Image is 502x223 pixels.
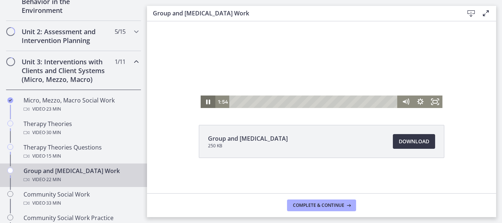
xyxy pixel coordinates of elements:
[7,97,13,103] i: Completed
[24,128,138,137] div: Video
[24,166,138,184] div: Group and [MEDICAL_DATA] Work
[399,137,429,146] span: Download
[24,96,138,114] div: Micro, Mezzo, Macro Social Work
[45,105,61,114] span: · 23 min
[24,190,138,208] div: Community Social Work
[45,199,61,208] span: · 33 min
[115,57,125,66] span: 1 / 11
[24,199,138,208] div: Video
[393,134,435,149] a: Download
[45,128,61,137] span: · 30 min
[45,152,61,161] span: · 15 min
[115,27,125,36] span: 5 / 15
[24,152,138,161] div: Video
[24,175,138,184] div: Video
[287,199,356,211] button: Complete & continue
[24,105,138,114] div: Video
[293,202,344,208] span: Complete & continue
[24,119,138,137] div: Therapy Theories
[153,9,452,18] h3: Group and [MEDICAL_DATA] Work
[208,143,288,149] span: 250 KB
[208,134,288,143] span: Group and [MEDICAL_DATA]
[22,27,111,45] h2: Unit 2: Assessment and Intervention Planning
[24,143,138,161] div: Therapy Theories Questions
[45,175,61,184] span: · 22 min
[22,57,111,84] h2: Unit 3: Interventions with Clients and Client Systems (Micro, Mezzo, Macro)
